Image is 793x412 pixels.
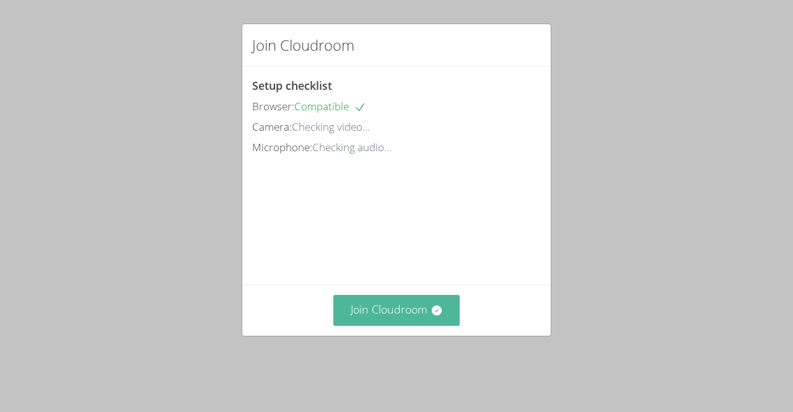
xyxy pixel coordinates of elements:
[292,120,370,134] span: Checking video...
[294,99,366,113] span: Compatible
[312,140,392,154] span: Checking audio...
[333,295,460,325] button: Join Cloudroom
[252,120,292,134] span: Camera:
[252,34,354,56] h2: Join Cloudroom
[252,99,294,113] span: Browser:
[252,78,332,93] span: Setup checklist
[252,140,312,154] span: Microphone:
